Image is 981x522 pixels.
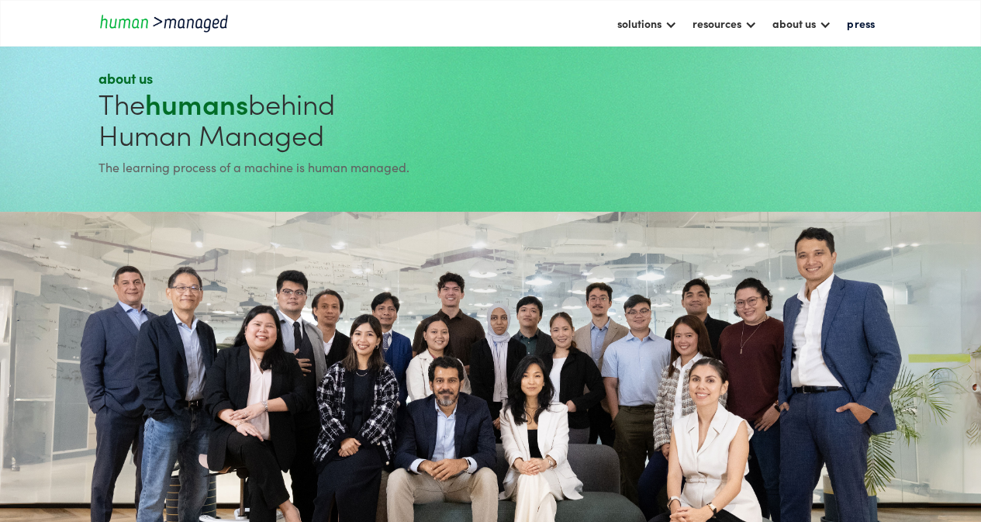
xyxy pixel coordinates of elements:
[693,14,741,33] div: resources
[839,10,883,36] a: press
[98,88,485,150] h1: The behind Human Managed
[145,83,248,123] strong: humans
[98,12,238,33] a: home
[98,69,485,88] div: about us
[772,14,816,33] div: about us
[685,10,765,36] div: resources
[610,10,685,36] div: solutions
[98,157,485,176] div: The learning process of a machine is human managed.
[765,10,839,36] div: about us
[617,14,661,33] div: solutions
